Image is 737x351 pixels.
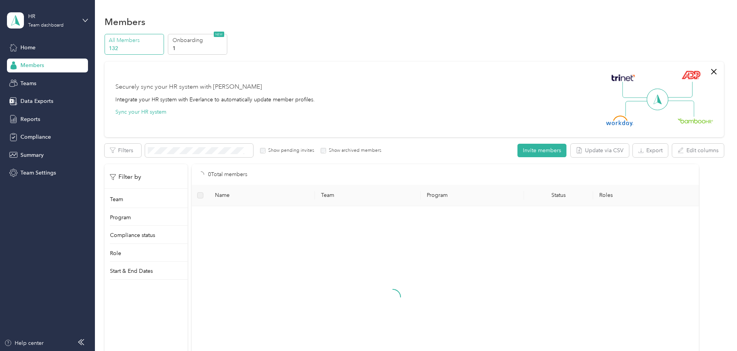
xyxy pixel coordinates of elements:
button: Help center [4,339,44,347]
img: Trinet [610,72,637,83]
th: Program [421,185,524,206]
p: 132 [109,44,161,52]
span: Team Settings [20,169,56,177]
label: Show pending invites [265,147,314,154]
p: Onboarding [172,36,225,44]
p: Role [110,249,121,257]
span: Name [215,192,309,198]
span: Summary [20,151,44,159]
div: Integrate your HR system with Everlance to automatically update member profiles. [115,96,315,104]
p: Team [110,195,123,203]
p: All Members [109,36,161,44]
img: ADP [681,71,700,79]
div: HR [28,12,76,20]
button: Invite members [517,144,566,157]
span: NEW [214,32,224,37]
button: Sync your HR system [115,108,166,116]
p: Start & End Dates [110,267,153,275]
span: Home [20,44,35,52]
button: Update via CSV [571,144,629,157]
img: Line Left Down [625,101,652,116]
p: Compliance status [110,231,155,239]
span: Compliance [20,133,51,141]
button: Filters [105,144,141,157]
p: Filter by [110,172,141,182]
p: 0 Total members [208,170,247,179]
button: Edit columns [672,144,724,157]
th: Status [524,185,593,206]
iframe: Everlance-gr Chat Button Frame [694,308,737,351]
button: Export [633,144,668,157]
img: Line Right Up [666,82,693,98]
span: Members [20,61,44,69]
img: BambooHR [678,118,713,123]
p: 1 [172,44,225,52]
h1: Members [105,18,145,26]
th: Name [209,185,315,206]
img: Line Left Up [622,82,649,98]
label: Show archived members [326,147,381,154]
th: Team [315,185,421,206]
img: Workday [606,116,633,126]
span: Reports [20,115,40,123]
div: Team dashboard [28,23,64,28]
th: Roles [593,185,699,206]
span: Data Exports [20,97,53,105]
div: Securely sync your HR system with [PERSON_NAME] [115,82,262,92]
img: Line Right Down [667,101,694,117]
span: Teams [20,79,36,87]
p: Program [110,213,131,222]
